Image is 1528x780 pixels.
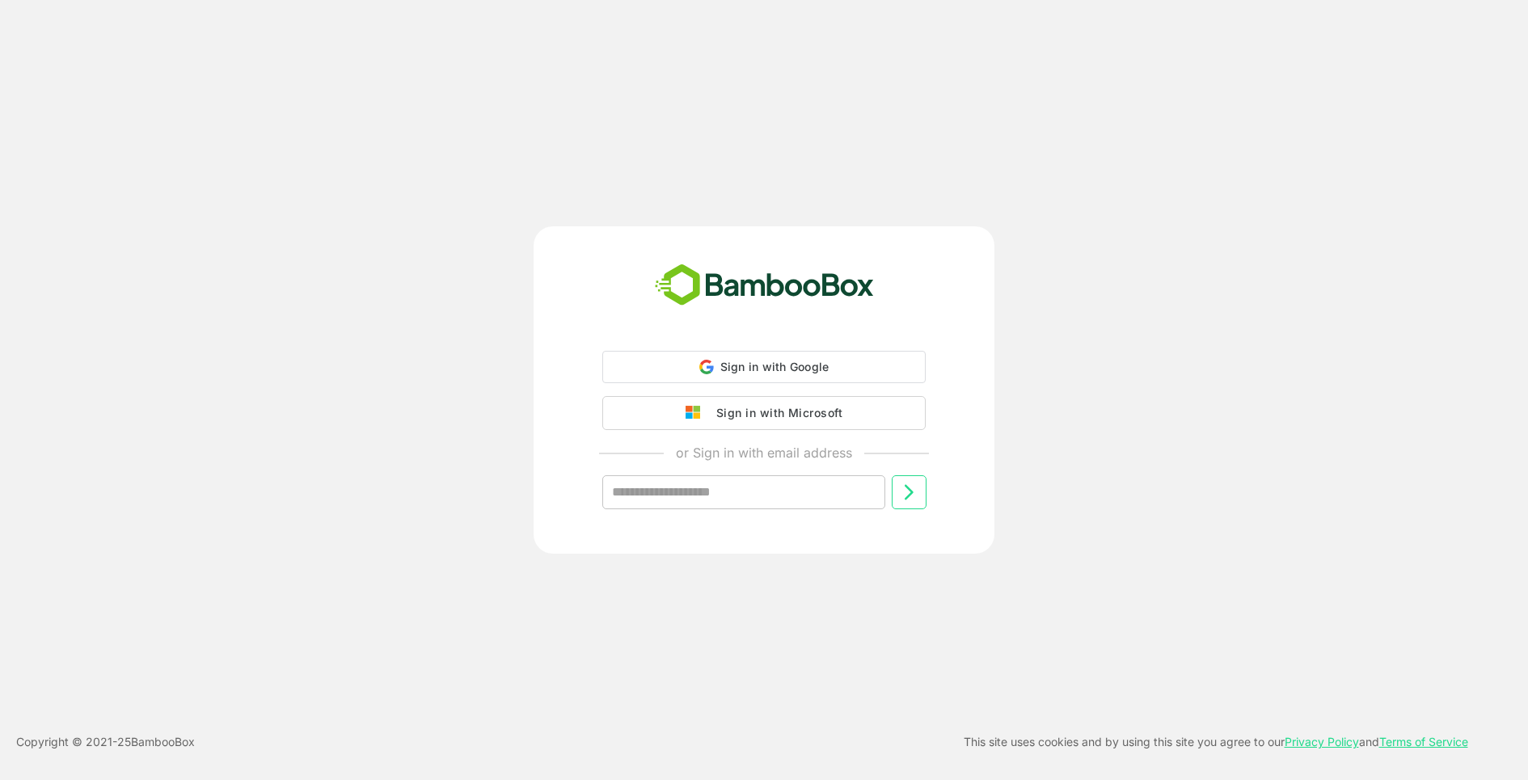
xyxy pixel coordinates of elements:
[720,360,829,373] span: Sign in with Google
[686,406,708,420] img: google
[676,443,852,462] p: or Sign in with email address
[708,403,842,424] div: Sign in with Microsoft
[964,732,1468,752] p: This site uses cookies and by using this site you agree to our and
[646,259,883,312] img: bamboobox
[602,396,926,430] button: Sign in with Microsoft
[602,351,926,383] div: Sign in with Google
[16,732,195,752] p: Copyright © 2021- 25 BambooBox
[1285,735,1359,748] a: Privacy Policy
[1379,735,1468,748] a: Terms of Service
